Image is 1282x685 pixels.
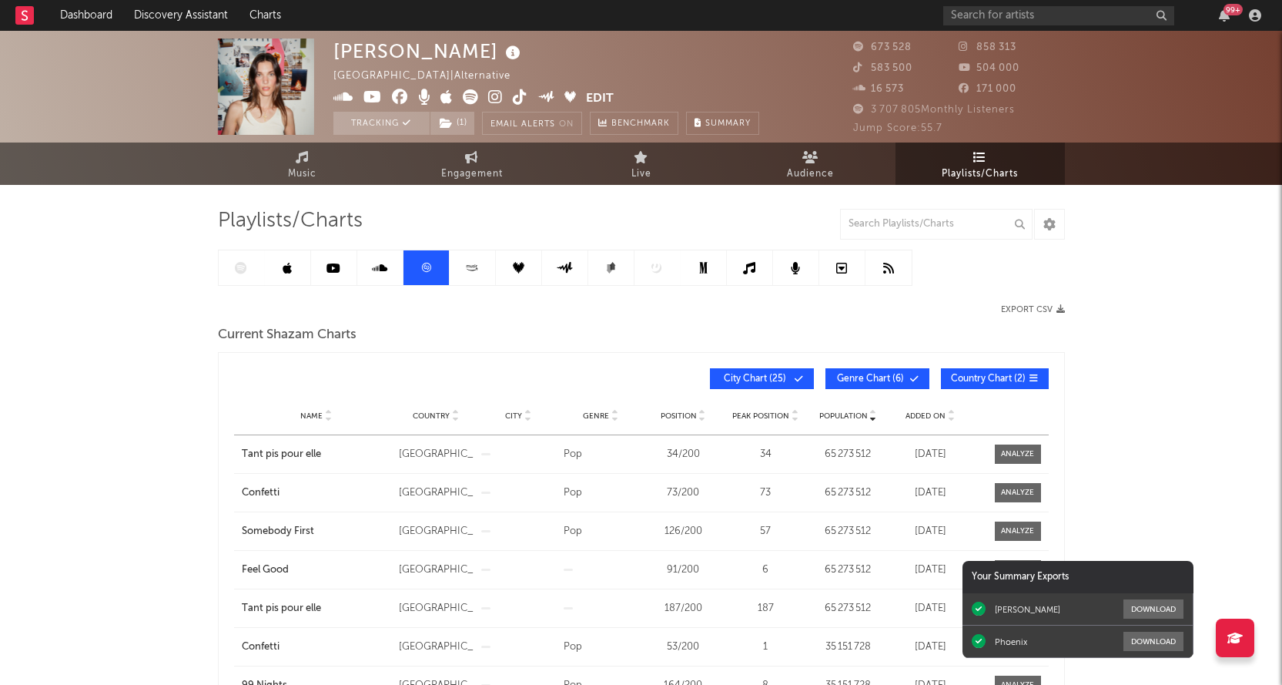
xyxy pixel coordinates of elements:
[482,112,582,135] button: Email AlertsOn
[825,368,929,389] button: Genre Chart(6)
[728,562,803,578] div: 6
[646,640,721,655] div: 53 / 200
[288,165,316,183] span: Music
[646,447,721,462] div: 34 / 200
[413,411,450,421] span: Country
[611,115,670,133] span: Benchmark
[893,485,968,501] div: [DATE]
[728,485,803,501] div: 73
[399,447,474,462] div: [GEOGRAPHIC_DATA]
[399,601,474,616] div: [GEOGRAPHIC_DATA]
[728,601,803,616] div: 187
[1223,4,1243,15] div: 99 +
[728,447,803,462] div: 34
[893,447,968,462] div: [DATE]
[333,112,430,135] button: Tracking
[242,485,391,501] a: Confetti
[853,42,912,52] span: 673 528
[430,112,474,135] button: (1)
[728,640,803,655] div: 1
[811,562,885,578] div: 65 273 512
[505,411,522,421] span: City
[959,63,1019,73] span: 504 000
[811,640,885,655] div: 35 151 728
[895,143,1065,185] a: Playlists/Charts
[399,562,474,578] div: [GEOGRAPHIC_DATA]
[942,165,1018,183] span: Playlists/Charts
[646,562,721,578] div: 91 / 200
[728,524,803,539] div: 57
[646,485,721,501] div: 73 / 200
[242,601,391,616] a: Tant pis pour elle
[559,120,574,129] em: On
[811,524,885,539] div: 65 273 512
[564,640,638,655] div: Pop
[941,368,1049,389] button: Country Chart(2)
[242,562,391,578] a: Feel Good
[787,165,834,183] span: Audience
[705,119,751,128] span: Summary
[242,524,391,539] a: Somebody First
[811,485,885,501] div: 65 273 512
[590,112,678,135] a: Benchmark
[853,123,942,133] span: Jump Score: 55.7
[893,601,968,616] div: [DATE]
[586,89,614,109] button: Edit
[399,485,474,501] div: [GEOGRAPHIC_DATA]
[686,112,759,135] button: Summary
[720,374,791,384] span: City Chart ( 25 )
[218,326,356,344] span: Current Shazam Charts
[1123,632,1183,651] button: Download
[564,485,638,501] div: Pop
[835,374,906,384] span: Genre Chart ( 6 )
[951,374,1026,384] span: Country Chart ( 2 )
[893,524,968,539] div: [DATE]
[905,411,946,421] span: Added On
[853,84,904,94] span: 16 573
[399,640,474,655] div: [GEOGRAPHIC_DATA]
[242,447,391,462] a: Tant pis pour elle
[441,165,503,183] span: Engagement
[646,524,721,539] div: 126 / 200
[811,447,885,462] div: 65 273 512
[710,368,814,389] button: City Chart(25)
[962,561,1193,593] div: Your Summary Exports
[218,143,387,185] a: Music
[583,411,609,421] span: Genre
[557,143,726,185] a: Live
[893,562,968,578] div: [DATE]
[893,640,968,655] div: [DATE]
[995,604,1060,615] div: [PERSON_NAME]
[218,212,363,230] span: Playlists/Charts
[943,6,1174,25] input: Search for artists
[387,143,557,185] a: Engagement
[840,209,1033,240] input: Search Playlists/Charts
[959,84,1016,94] span: 171 000
[853,105,1015,115] span: 3 707 805 Monthly Listeners
[430,112,475,135] span: ( 1 )
[995,636,1027,647] div: Phoenix
[564,524,638,539] div: Pop
[661,411,697,421] span: Position
[726,143,895,185] a: Audience
[1123,599,1183,619] button: Download
[333,67,528,86] div: [GEOGRAPHIC_DATA] | Alternative
[399,524,474,539] div: [GEOGRAPHIC_DATA]
[646,601,721,616] div: 187 / 200
[1001,305,1065,314] button: Export CSV
[333,39,524,64] div: [PERSON_NAME]
[1219,9,1230,22] button: 99+
[300,411,323,421] span: Name
[853,63,912,73] span: 583 500
[631,165,651,183] span: Live
[242,640,391,655] a: Confetti
[819,411,868,421] span: Population
[959,42,1016,52] span: 858 313
[811,601,885,616] div: 65 273 512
